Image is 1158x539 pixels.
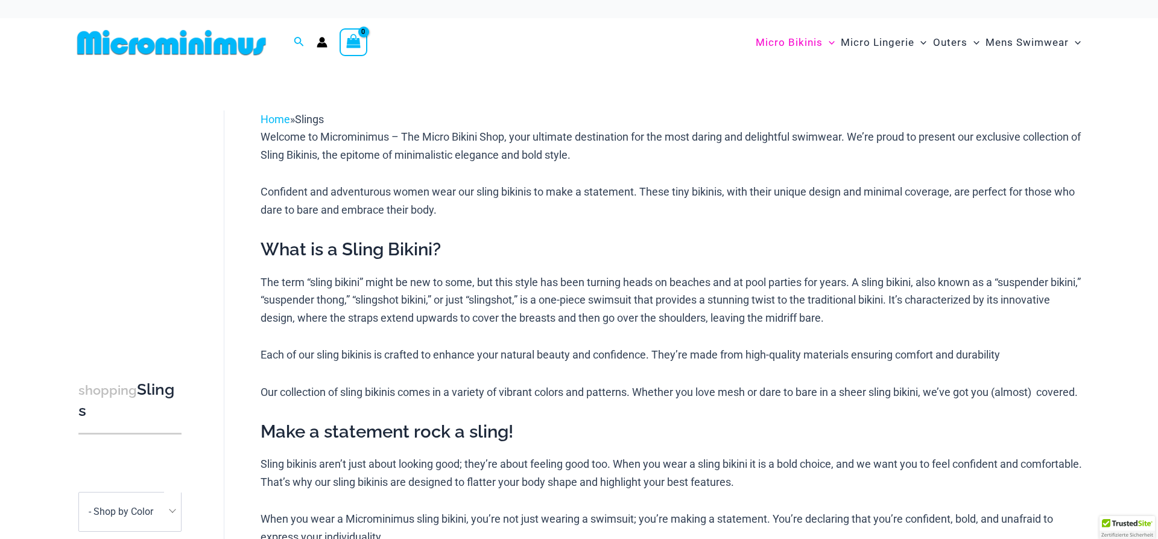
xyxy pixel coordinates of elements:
[982,24,1084,61] a: Mens SwimwearMenu ToggleMenu Toggle
[914,27,926,58] span: Menu Toggle
[753,24,838,61] a: Micro BikinisMenu ToggleMenu Toggle
[294,35,305,50] a: Search icon link
[261,455,1085,491] p: Sling bikinis aren’t just about looking good; they’re about feeling good too. When you wear a sli...
[261,238,1085,261] h2: What is a Sling Bikini?
[340,28,367,56] a: View Shopping Cart, empty
[986,27,1069,58] span: Mens Swimwear
[261,128,1085,164] p: Welcome to Microminimus – The Micro Bikini Shop, your ultimate destination for the most daring an...
[1069,27,1081,58] span: Menu Toggle
[751,22,1086,63] nav: Site Navigation
[823,27,835,58] span: Menu Toggle
[756,27,823,58] span: Micro Bikinis
[261,113,290,126] a: Home
[933,27,967,58] span: Outers
[261,183,1085,218] p: Confident and adventurous women wear our sling bikinis to make a statement. These tiny bikinis, w...
[930,24,982,61] a: OutersMenu ToggleMenu Toggle
[317,37,327,48] a: Account icon link
[261,113,324,126] span: »
[261,420,1085,443] h2: Make a statement rock a sling!
[295,113,324,126] span: Slings
[841,27,914,58] span: Micro Lingerie
[261,383,1085,401] p: Our collection of sling bikinis comes in a variety of vibrant colors and patterns. Whether you lo...
[72,29,271,56] img: MM SHOP LOGO FLAT
[78,383,137,398] span: shopping
[78,101,187,342] iframe: TrustedSite Certified
[261,273,1085,327] p: The term “sling bikini” might be new to some, but this style has been turning heads on beaches an...
[78,492,182,532] span: - Shop by Color
[967,27,979,58] span: Menu Toggle
[1099,516,1155,539] div: TrustedSite Certified
[78,380,182,421] h3: Slings
[261,346,1085,364] p: Each of our sling bikinis is crafted to enhance your natural beauty and confidence. They’re made ...
[89,506,153,517] span: - Shop by Color
[838,24,929,61] a: Micro LingerieMenu ToggleMenu Toggle
[79,493,181,531] span: - Shop by Color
